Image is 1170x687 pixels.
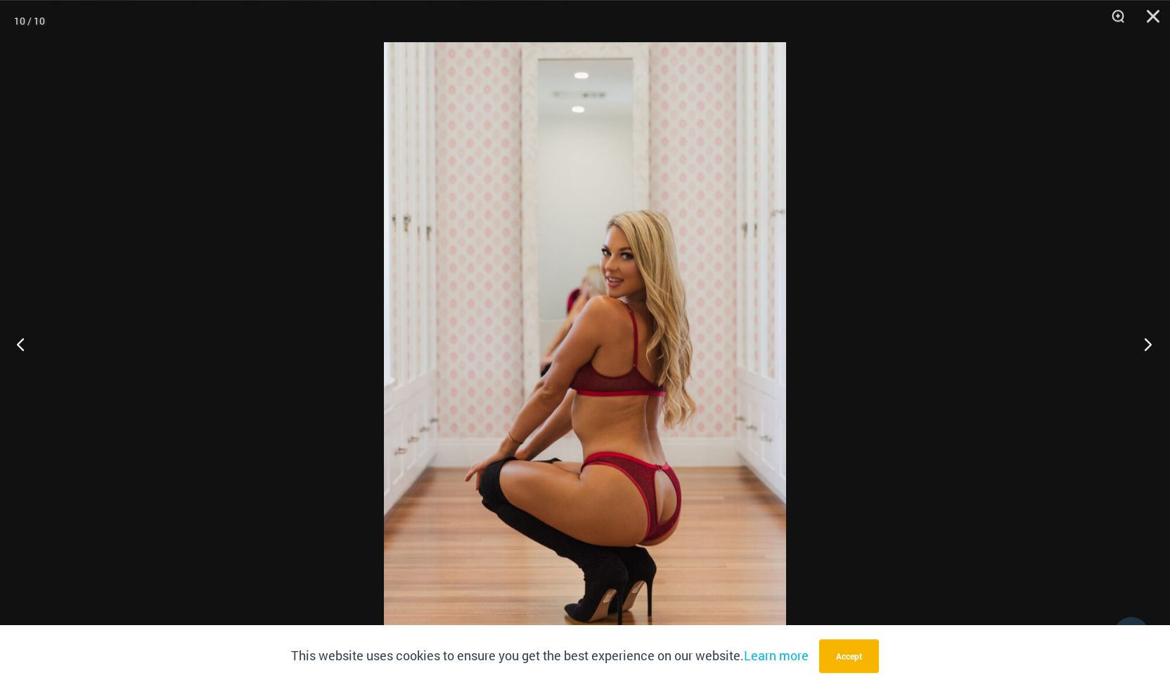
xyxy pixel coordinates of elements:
[291,646,809,667] p: This website uses cookies to ensure you get the best experience on our website.
[384,42,786,645] img: Guilty Pleasures Red 1045 Bra 6045 Thong 04
[744,647,809,664] a: Learn more
[14,11,45,32] div: 10 / 10
[1117,309,1170,379] button: Next
[819,639,879,673] button: Accept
